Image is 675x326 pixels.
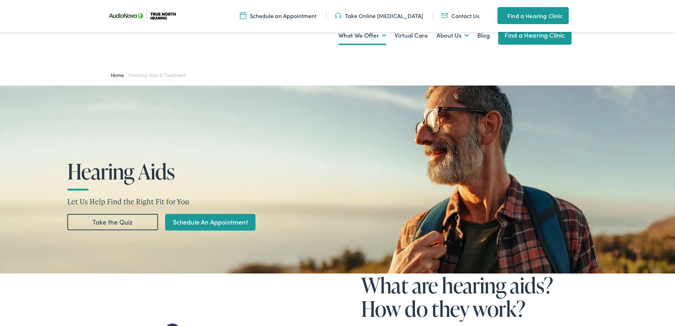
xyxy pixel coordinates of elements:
[130,71,186,78] span: Hearing Aids & Treatment
[240,12,246,20] img: Icon symbolizing a calendar in color code ffb348
[497,7,568,24] a: Find a Hearing Clinic
[111,71,128,78] a: Home
[165,214,255,231] a: Schedule An Appointment
[338,22,386,49] a: What We Offer
[240,12,316,20] a: Schedule an Appointment
[441,12,479,20] a: Contact Us
[498,26,572,45] a: Find a Hearing Clinic
[441,12,448,20] img: Mail icon in color code ffb348, used for communication purposes
[477,22,490,49] a: Blog
[335,12,341,20] img: Headphones icon in color code ffb348
[395,22,428,49] a: Virtual Care
[67,160,283,183] h1: Hearing Aids
[437,22,469,49] a: About Us
[497,11,504,20] img: utility icon
[67,214,158,230] a: Take the Quiz
[335,12,423,20] a: Take Online [MEDICAL_DATA]
[111,71,186,78] span: /
[67,196,608,207] p: Let Us Help Find the Right Fit for You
